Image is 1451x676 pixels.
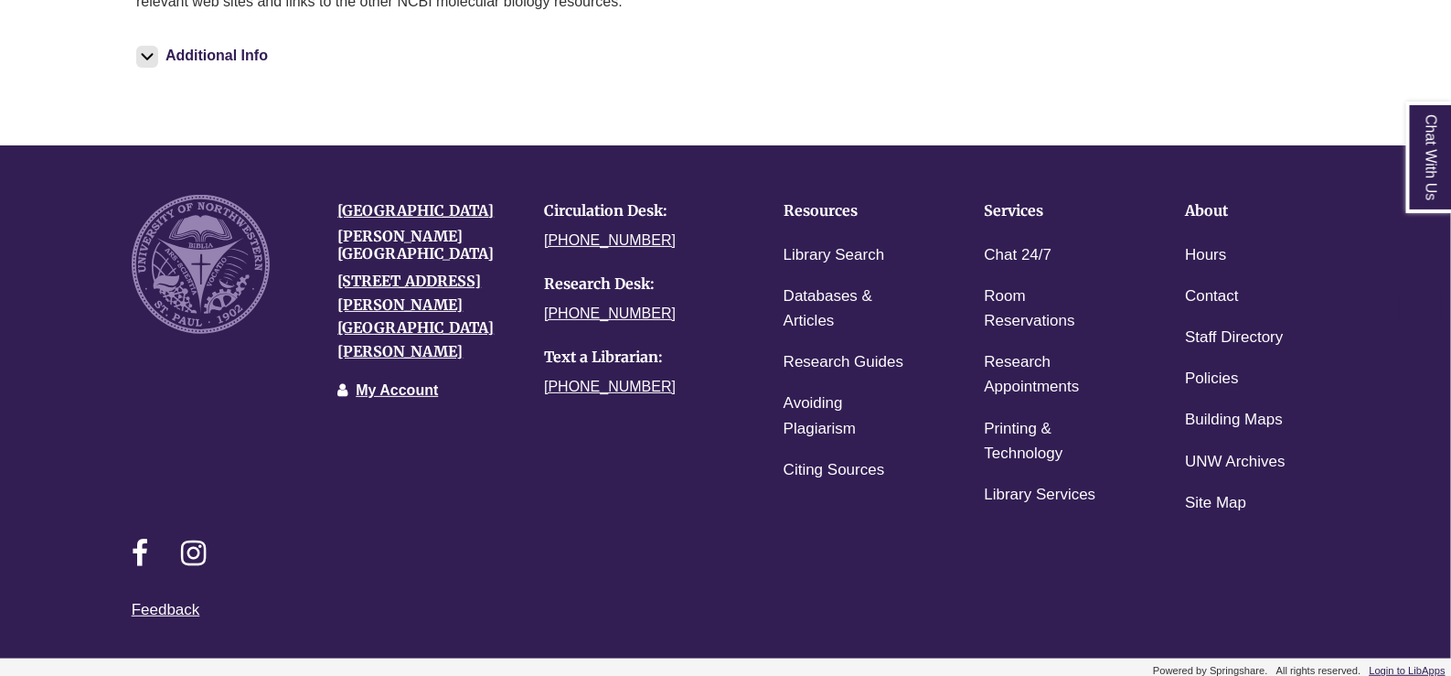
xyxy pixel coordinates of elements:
[985,416,1105,467] a: Printing & Technology
[784,284,904,335] a: Databases & Articles
[1388,295,1446,319] a: Back to Top
[544,349,729,366] h4: Text a Librarian:
[544,232,676,248] a: [PHONE_NUMBER]
[1370,665,1446,676] a: Login to LibApps
[784,202,904,220] h4: Resources
[1185,490,1246,517] a: Site Map
[181,539,235,597] i: Follow on Instagram
[985,202,1105,220] h4: Services
[1185,407,1283,434] a: Building Maps
[337,272,494,360] a: [STREET_ADDRESS][PERSON_NAME][GEOGRAPHIC_DATA][PERSON_NAME]
[337,201,494,220] a: [GEOGRAPHIC_DATA]
[337,228,522,263] h4: [PERSON_NAME][GEOGRAPHIC_DATA]
[1185,366,1239,392] a: Policies
[132,539,177,597] i: Follow on Facebook
[1185,202,1306,220] h4: About
[1185,242,1226,269] a: Hours
[136,43,273,69] button: Additional Info
[1185,325,1283,351] a: Staff Directory
[985,349,1105,401] a: Research Appointments
[132,195,270,333] img: UNW seal
[544,306,676,321] a: [PHONE_NUMBER]
[784,349,903,376] a: Research Guides
[1150,665,1271,676] div: Powered by Springshare.
[544,202,729,220] h4: Circulation Desk:
[356,382,438,398] a: My Account
[132,601,200,618] a: Feedback
[544,275,729,293] h4: Research Desk:
[985,482,1096,509] a: Library Services
[1274,665,1364,676] div: All rights reserved.
[544,379,676,394] a: [PHONE_NUMBER]
[1185,449,1286,476] a: UNW Archives
[784,457,885,484] a: Citing Sources
[1185,284,1239,310] a: Contact
[985,284,1105,335] a: Room Reservations
[784,242,885,269] a: Library Search
[784,391,904,442] a: Avoiding Plagiarism
[985,242,1052,269] a: Chat 24/7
